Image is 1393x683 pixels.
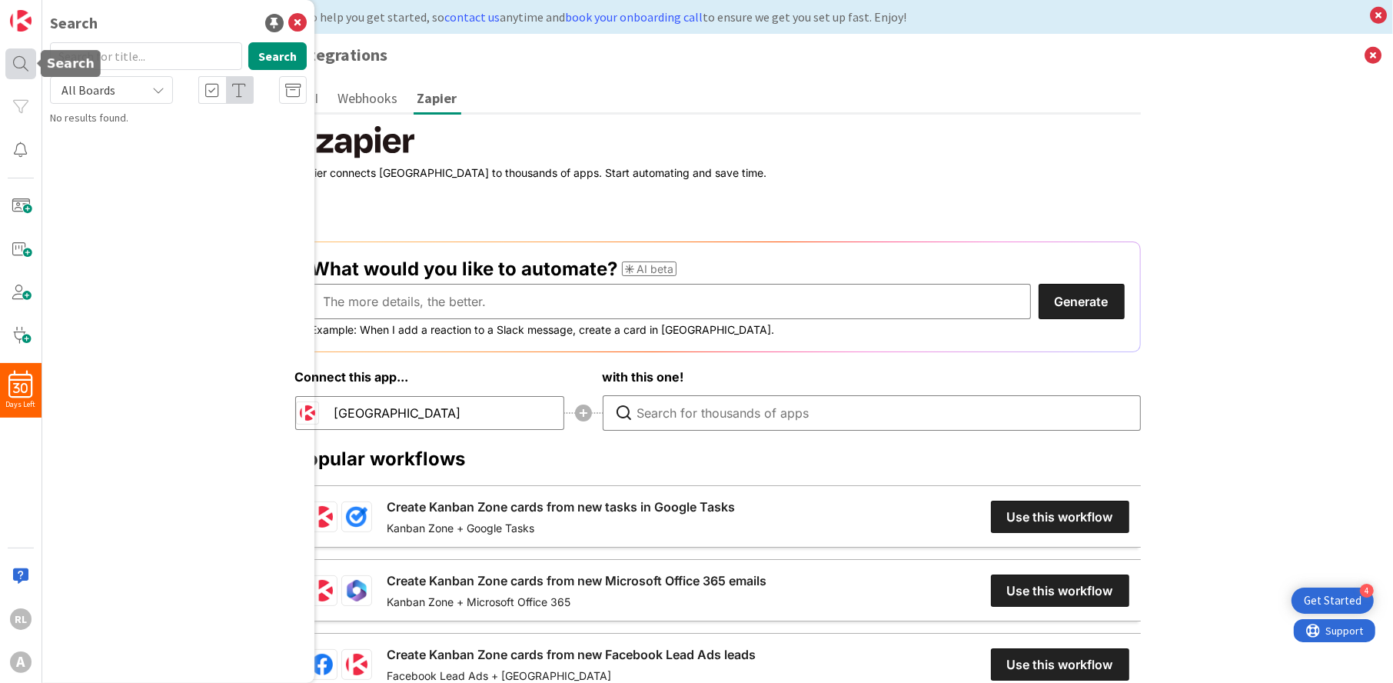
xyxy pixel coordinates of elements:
div: No results found. [50,110,307,126]
h5: Search [47,56,95,71]
button: Search [248,42,307,70]
a: contact us [444,9,500,25]
div: Open Get Started checklist, remaining modules: 4 [1292,588,1374,614]
h3: Integrations [280,34,1156,76]
span: All Boards [62,82,115,98]
div: Search [50,12,98,35]
button: Webhooks [334,84,402,112]
div: A [10,651,32,673]
span: 30 [14,383,28,394]
div: Get Started [1304,593,1361,608]
div: We are here to help you get started, so anytime and to ensure we get you set up fast. Enjoy! [50,8,1362,26]
div: RL [10,608,32,630]
div: 4 [1360,584,1374,598]
span: Support [32,2,70,21]
a: book your onboarding call [565,9,703,25]
button: Zapier [414,84,461,115]
input: Search for title... [50,42,242,70]
img: Visit kanbanzone.com [10,10,32,32]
